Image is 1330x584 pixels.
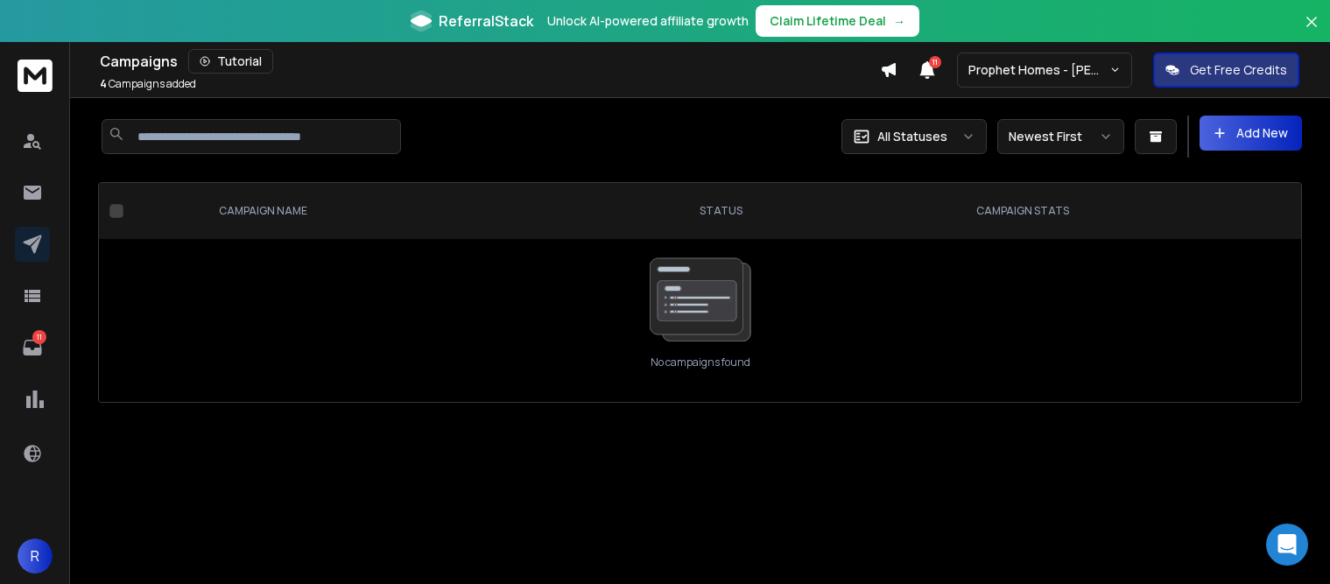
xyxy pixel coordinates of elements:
[100,76,107,91] span: 4
[609,183,833,239] th: STATUS
[547,12,749,30] p: Unlock AI-powered affiliate growth
[188,49,273,74] button: Tutorial
[877,128,947,145] p: All Statuses
[15,330,50,365] a: 11
[439,11,533,32] span: ReferralStack
[1266,524,1308,566] div: Open Intercom Messenger
[893,12,905,30] span: →
[1300,11,1323,53] button: Close banner
[1200,116,1302,151] button: Add New
[100,77,196,91] p: Campaigns added
[100,49,880,74] div: Campaigns
[997,119,1124,154] button: Newest First
[968,61,1109,79] p: Prophet Homes - [PERSON_NAME]
[32,330,46,344] p: 11
[833,183,1214,239] th: CAMPAIGN STATS
[198,183,609,239] th: CAMPAIGN NAME
[651,355,750,369] p: No campaigns found
[756,5,919,37] button: Claim Lifetime Deal→
[929,56,941,68] span: 11
[18,538,53,573] button: R
[1153,53,1299,88] button: Get Free Credits
[1190,61,1287,79] p: Get Free Credits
